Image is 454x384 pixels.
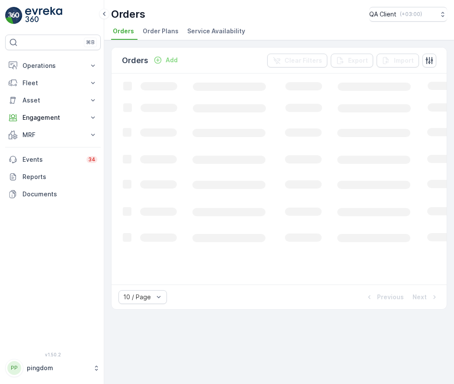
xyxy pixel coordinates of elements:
[22,131,83,139] p: MRF
[394,56,414,65] p: Import
[113,27,134,35] span: Orders
[412,292,440,302] button: Next
[7,361,21,375] div: PP
[150,55,181,65] button: Add
[187,27,245,35] span: Service Availability
[5,74,101,92] button: Fleet
[5,352,101,357] span: v 1.50.2
[5,168,101,186] a: Reports
[412,293,427,301] p: Next
[5,151,101,168] a: Events34
[88,156,96,163] p: 34
[27,364,89,372] p: pingdom
[400,11,422,18] p: ( +03:00 )
[348,56,368,65] p: Export
[369,7,447,22] button: QA Client(+03:00)
[5,126,101,144] button: MRF
[25,7,62,24] img: logo_light-DOdMpM7g.png
[22,173,97,181] p: Reports
[5,92,101,109] button: Asset
[22,113,83,122] p: Engagement
[364,292,405,302] button: Previous
[22,96,83,105] p: Asset
[5,7,22,24] img: logo
[377,293,404,301] p: Previous
[22,190,97,198] p: Documents
[86,39,95,46] p: ⌘B
[166,56,178,64] p: Add
[369,10,396,19] p: QA Client
[22,79,83,87] p: Fleet
[377,54,419,67] button: Import
[143,27,179,35] span: Order Plans
[285,56,322,65] p: Clear Filters
[5,109,101,126] button: Engagement
[5,359,101,377] button: PPpingdom
[331,54,373,67] button: Export
[267,54,327,67] button: Clear Filters
[5,186,101,203] a: Documents
[22,61,83,70] p: Operations
[22,155,81,164] p: Events
[122,54,148,67] p: Orders
[111,7,145,21] p: Orders
[5,57,101,74] button: Operations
